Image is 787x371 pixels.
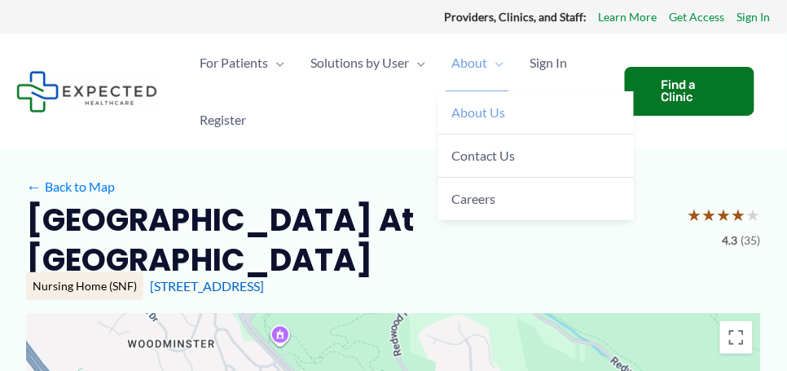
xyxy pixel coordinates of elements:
[723,230,738,251] span: 4.3
[451,104,505,120] span: About Us
[487,34,503,91] span: Menu Toggle
[187,34,609,148] nav: Primary Site Navigation
[444,10,587,24] strong: Providers, Clinics, and Staff:
[438,178,634,220] a: Careers
[268,34,284,91] span: Menu Toggle
[187,34,297,91] a: For PatientsMenu Toggle
[297,34,438,91] a: Solutions by UserMenu Toggle
[438,91,634,135] a: About Us
[720,321,753,354] button: Toggle fullscreen view
[438,34,517,91] a: AboutMenu Toggle
[26,179,42,194] span: ←
[438,135,634,178] a: Contact Us
[26,174,115,199] a: ←Back to Map
[746,200,761,230] span: ★
[741,230,761,251] span: (35)
[187,91,259,148] a: Register
[26,200,675,280] h2: [GEOGRAPHIC_DATA] at [GEOGRAPHIC_DATA]
[200,34,268,91] span: For Patients
[599,7,657,28] a: Learn More
[150,278,264,294] a: [STREET_ADDRESS]
[530,34,567,91] span: Sign In
[670,7,725,28] a: Get Access
[732,200,746,230] span: ★
[451,34,487,91] span: About
[451,148,515,163] span: Contact Us
[16,71,157,113] img: Expected Healthcare Logo - side, dark font, small
[517,34,580,91] a: Sign In
[200,91,246,148] span: Register
[451,191,495,206] span: Careers
[409,34,425,91] span: Menu Toggle
[702,200,717,230] span: ★
[26,272,143,300] div: Nursing Home (SNF)
[625,67,754,116] a: Find a Clinic
[717,200,732,230] span: ★
[737,7,771,28] a: Sign In
[688,200,702,230] span: ★
[310,34,409,91] span: Solutions by User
